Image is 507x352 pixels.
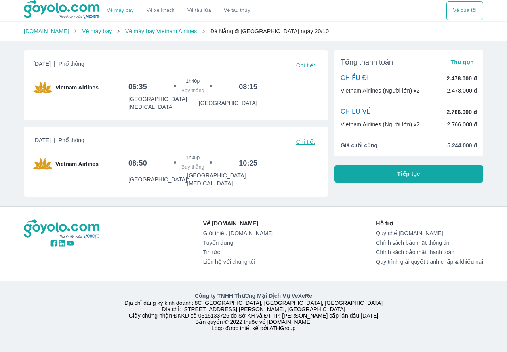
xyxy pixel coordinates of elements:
[203,240,273,246] a: Tuyển dụng
[341,120,419,128] p: Vietnam Airlines (Người lớn) x2
[54,137,55,143] span: |
[128,82,147,91] h6: 06:35
[55,160,99,168] span: Vietnam Airlines
[376,240,483,246] a: Chính sách bảo mật thông tin
[147,8,175,13] a: Vé xe khách
[203,259,273,265] a: Liên hệ với chúng tôi
[55,84,99,91] span: Vietnam Airlines
[446,1,483,20] button: Vé của tôi
[334,165,483,183] button: Tiếp tục
[296,139,315,145] span: Chi tiết
[25,292,482,300] p: Công ty TNHH Thương Mại Dịch Vụ VeXeRe
[341,108,371,116] p: CHIỀU VỀ
[101,1,257,20] div: choose transportation mode
[293,136,318,147] button: Chi tiết
[397,170,420,178] span: Tiếp tục
[447,87,477,95] p: 2.478.000 đ
[376,259,483,265] a: Quy trình giải quyết tranh chấp & khiếu nại
[450,59,474,65] span: Thu gọn
[376,219,483,227] p: Hỗ trợ
[447,141,477,149] span: 5.244.000 đ
[59,61,84,67] span: Phổ thông
[199,99,257,107] p: [GEOGRAPHIC_DATA]
[341,87,419,95] p: Vietnam Airlines (Người lớn) x2
[293,60,318,71] button: Chi tiết
[447,120,477,128] p: 2.766.000 đ
[24,28,69,34] a: [DOMAIN_NAME]
[376,249,483,255] a: Chính sách bảo mật thanh toán
[447,108,477,116] p: 2.766.000 đ
[203,230,273,236] a: Giới thiệu [DOMAIN_NAME]
[376,230,483,236] a: Quy chế [DOMAIN_NAME]
[239,158,257,168] h6: 10:25
[239,82,257,91] h6: 08:15
[210,28,329,34] span: Đà Nẵng đi [GEOGRAPHIC_DATA] ngày 20/10
[447,57,477,68] button: Thu gọn
[181,88,204,94] span: Bay thẳng
[203,249,273,255] a: Tin tức
[125,28,197,34] a: Vé máy bay Vietnam Airlines
[447,74,477,82] p: 2.478.000 đ
[203,219,273,227] p: Về [DOMAIN_NAME]
[341,57,393,67] span: Tổng thanh toán
[341,74,369,83] p: CHIỀU ĐI
[187,171,257,187] p: [GEOGRAPHIC_DATA] [MEDICAL_DATA]
[296,62,315,68] span: Chi tiết
[186,78,200,84] span: 1h40p
[128,95,199,111] p: [GEOGRAPHIC_DATA] [MEDICAL_DATA]
[59,137,84,143] span: Phổ thông
[186,154,200,161] span: 1h35p
[107,8,134,13] a: Vé máy bay
[128,175,187,183] p: [GEOGRAPHIC_DATA]
[341,141,377,149] span: Giá cuối cùng
[181,1,217,20] a: Vé tàu lửa
[24,219,101,239] img: logo
[128,158,147,168] h6: 08:50
[54,61,55,67] span: |
[446,1,483,20] div: choose transportation mode
[82,28,112,34] a: Vé máy bay
[181,164,204,170] span: Bay thẳng
[33,60,84,71] span: [DATE]
[33,136,84,147] span: [DATE]
[217,1,257,20] button: Vé tàu thủy
[19,292,488,331] div: Địa chỉ đăng ký kinh doanh: 8C [GEOGRAPHIC_DATA], [GEOGRAPHIC_DATA], [GEOGRAPHIC_DATA] Địa chỉ: [...
[24,27,483,35] nav: breadcrumb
